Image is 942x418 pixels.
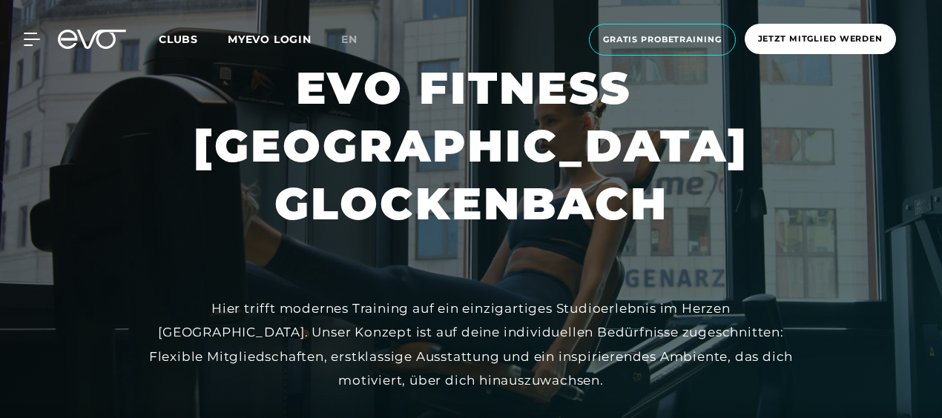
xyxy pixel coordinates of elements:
a: MYEVO LOGIN [228,33,312,46]
span: en [341,33,358,46]
h1: EVO FITNESS [GEOGRAPHIC_DATA] GLOCKENBACH [12,59,930,233]
div: Hier trifft modernes Training auf ein einzigartiges Studioerlebnis im Herzen [GEOGRAPHIC_DATA]. U... [137,296,805,392]
span: Gratis Probetraining [603,33,722,46]
a: Clubs [159,32,228,46]
a: Jetzt Mitglied werden [740,24,900,56]
a: Gratis Probetraining [584,24,740,56]
a: en [341,31,375,48]
span: Clubs [159,33,198,46]
span: Jetzt Mitglied werden [758,33,883,45]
